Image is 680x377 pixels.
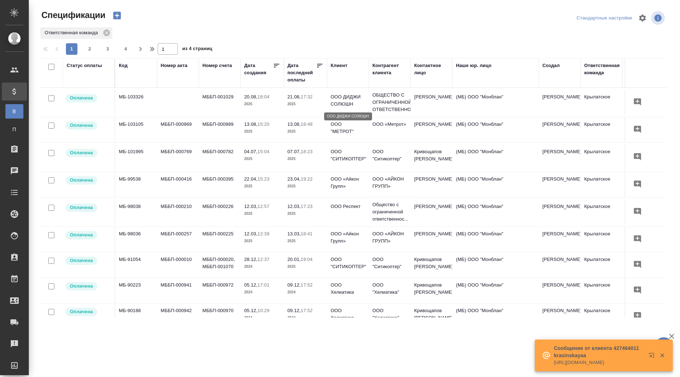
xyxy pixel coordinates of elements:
p: ООО «АЙКОН ГРУПП» [372,230,407,245]
div: Контрагент клиента [372,62,407,76]
p: 2025 [244,238,280,245]
p: 19:04 [301,257,313,262]
p: 2024 [244,314,280,321]
td: МБ-98036 [115,227,157,252]
td: [PERSON_NAME] [411,227,452,252]
td: МБ-101995 [115,145,157,170]
td: МБ-90223 [115,278,157,303]
td: (МБ) ООО "Монблан" [452,252,539,278]
td: МББП-000020, МББП-001070 [199,252,241,278]
p: 28.12, [244,257,258,262]
p: ООО ДИДЖИ СОЛЮШН [331,93,365,108]
p: 12:57 [258,204,269,209]
p: 2024 [287,289,323,296]
p: ООО "СИТИКОПТЕР" [331,256,365,270]
div: Код [119,62,127,69]
p: 12:39 [258,231,269,236]
td: Крылатское [581,199,622,225]
span: из 4 страниц [182,44,212,55]
span: Настроить таблицу [634,9,651,27]
p: Оплачена [70,257,93,264]
span: Спецификации [40,9,106,21]
p: 2025 [287,238,323,245]
p: 2025 [244,210,280,217]
td: МБ-103105 [115,117,157,142]
td: МББП-000225 [199,227,241,252]
p: Ответственная команда [45,29,100,36]
td: МББП-000969 [157,117,199,142]
span: 3 [102,45,113,53]
a: В [5,104,23,119]
td: [PERSON_NAME] [411,199,452,225]
td: [PERSON_NAME] [622,252,664,278]
p: 04.07, [244,149,258,154]
td: [PERSON_NAME] [539,227,581,252]
td: (МБ) ООО "Монблан" [452,303,539,329]
td: МБ-91054 [115,252,157,278]
p: Оплачена [70,204,93,211]
p: 12.03, [244,204,258,209]
p: Общество с ограниченной ответственнос... [372,201,407,223]
p: 2025 [287,183,323,190]
td: (МБ) ООО "Монблан" [452,199,539,225]
p: 2025 [244,101,280,108]
td: [PERSON_NAME] [622,117,664,142]
button: 4 [120,43,131,55]
td: Крылатское [581,145,622,170]
p: ООО "Хелиатика" [372,281,407,296]
td: [PERSON_NAME] [622,199,664,225]
td: МББП-000416 [157,172,199,197]
td: [PERSON_NAME] [622,90,664,115]
p: 18:04 [258,94,269,99]
td: [PERSON_NAME] [539,172,581,197]
button: 3 [102,43,113,55]
td: [PERSON_NAME] [622,227,664,252]
td: МБ-99538 [115,172,157,197]
td: [PERSON_NAME] [411,172,452,197]
p: 2024 [244,289,280,296]
p: 13.08, [287,121,301,127]
a: П [5,122,23,137]
div: Дата создания [244,62,273,76]
button: Создать [108,9,126,22]
td: (МБ) ООО "Монблан" [452,227,539,252]
td: МБ-103326 [115,90,157,115]
td: МБ-98038 [115,199,157,225]
p: 2025 [287,155,323,163]
td: МББП-000989 [199,117,241,142]
td: [PERSON_NAME] [622,145,664,170]
p: 17:52 [301,282,313,288]
p: Оплачена [70,149,93,156]
div: Создал [542,62,560,69]
td: МББП-000210 [157,199,199,225]
td: Крылатское [581,278,622,303]
p: 05.12, [244,308,258,313]
p: ООО «Айкон Групп» [331,176,365,190]
td: (МБ) ООО "Монблан" [452,172,539,197]
p: Оплачена [70,94,93,102]
div: Наше юр. лицо [456,62,492,69]
p: ООО Хелиатика [331,281,365,296]
p: 09.12, [287,308,301,313]
td: Крылатское [581,227,622,252]
td: МББП-000395 [199,172,241,197]
p: 07.07, [287,149,301,154]
td: МББП-000941 [157,278,199,303]
p: 2024 [287,314,323,321]
td: (МБ) ООО "Монблан" [452,117,539,142]
div: Дата последней оплаты [287,62,316,84]
td: [PERSON_NAME] [539,90,581,115]
p: 2025 [244,183,280,190]
p: Оплачена [70,231,93,239]
p: 09.12, [287,282,301,288]
div: Номер счета [202,62,232,69]
p: 21.08, [287,94,301,99]
p: 2025 [287,101,323,108]
p: [URL][DOMAIN_NAME] [554,359,644,366]
p: 13.08, [244,121,258,127]
td: МББП-001029 [199,90,241,115]
p: ООО «Метрот» [372,121,407,128]
td: [PERSON_NAME] [539,252,581,278]
p: 13.03, [287,231,301,236]
p: 2025 [287,263,323,270]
